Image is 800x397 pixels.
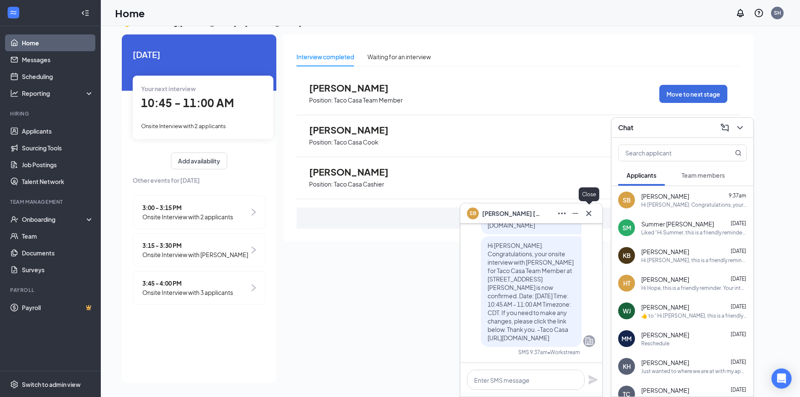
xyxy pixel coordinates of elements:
[641,312,747,319] div: ​👍​ to “ Hi [PERSON_NAME], this is a friendly reminder. Your interview with [PERSON_NAME] for Tac...
[22,68,94,85] a: Scheduling
[622,334,632,343] div: MM
[641,257,747,264] div: Hi [PERSON_NAME], this is a friendly reminder. Your interview with [PERSON_NAME] for Taco Casa Te...
[22,34,94,51] a: Home
[10,89,18,97] svg: Analysis
[641,275,689,284] span: [PERSON_NAME]
[142,279,233,288] span: 3:45 - 4:00 PM
[22,89,94,97] div: Reporting
[334,96,403,104] p: Taco Casa Team Member
[682,171,725,179] span: Team members
[309,180,333,188] p: Position:
[22,173,94,190] a: Talent Network
[659,85,727,103] button: Move to next stage
[367,52,431,61] div: Waiting for an interview
[731,303,746,310] span: [DATE]
[641,358,689,367] span: [PERSON_NAME]
[731,276,746,282] span: [DATE]
[579,187,599,201] div: Close
[627,171,656,179] span: Applicants
[142,250,248,259] span: Onsite Interview with [PERSON_NAME]
[482,209,541,218] span: [PERSON_NAME] [PERSON_NAME]
[296,52,354,61] div: Interview completed
[133,48,265,61] span: [DATE]
[641,247,689,256] span: [PERSON_NAME]
[142,203,233,212] span: 3:00 - 3:15 PM
[622,223,631,232] div: SM
[731,220,746,226] span: [DATE]
[641,229,747,236] div: Liked “Hi Summer, this is a friendly reminder. Your inter…”
[618,123,633,132] h3: Chat
[10,110,92,117] div: Hiring
[141,96,234,110] span: 10:45 - 11:00 AM
[731,331,746,337] span: [DATE]
[641,386,689,394] span: [PERSON_NAME]
[334,138,378,146] p: Taco Casa Cook
[569,207,582,220] button: Minimize
[309,138,333,146] p: Position:
[309,82,401,93] span: [PERSON_NAME]
[141,123,226,129] span: Onsite Interview with 2 applicants
[623,362,631,371] div: KH
[9,8,18,17] svg: WorkstreamLogo
[555,207,569,220] button: Ellipses
[735,123,745,133] svg: ChevronDown
[548,349,580,356] span: • Workstream
[641,368,747,375] div: Just wanted to where we are at with my application and if we are moving forward?
[641,201,747,208] div: Hi [PERSON_NAME]. Congratulations, your onsite interview with [PERSON_NAME] for Taco Casa Team Me...
[584,336,594,346] svg: Company
[623,279,630,287] div: HT
[623,251,631,260] div: KB
[641,303,689,311] span: [PERSON_NAME]
[142,241,248,250] span: 3:15 - 3:30 PM
[619,145,718,161] input: Search applicant
[488,242,574,342] span: Hi [PERSON_NAME]. Congratulations, your onsite interview with [PERSON_NAME] for Taco Casa Team Me...
[115,6,145,20] h1: Home
[731,248,746,254] span: [DATE]
[22,245,94,261] a: Documents
[10,215,18,223] svg: UserCheck
[584,208,594,218] svg: Cross
[570,208,580,218] svg: Minimize
[22,228,94,245] a: Team
[142,212,233,221] span: Onsite Interview with 2 applicants
[641,331,689,339] span: [PERSON_NAME]
[334,180,384,188] p: Taco Casa Cashier
[22,299,94,316] a: PayrollCrown
[22,139,94,156] a: Sourcing Tools
[718,121,732,134] button: ComposeMessage
[22,261,94,278] a: Surveys
[141,85,196,92] span: Your next interview
[518,349,548,356] div: SMS 9:37am
[309,124,401,135] span: [PERSON_NAME]
[22,380,81,389] div: Switch to admin view
[623,196,631,204] div: SB
[588,375,598,385] svg: Plane
[641,192,689,200] span: [PERSON_NAME]
[309,96,333,104] p: Position:
[557,208,567,218] svg: Ellipses
[735,8,745,18] svg: Notifications
[10,198,92,205] div: Team Management
[733,121,747,134] button: ChevronDown
[22,156,94,173] a: Job Postings
[171,152,227,169] button: Add availability
[22,215,87,223] div: Onboarding
[10,287,92,294] div: Payroll
[641,220,714,228] span: Summer [PERSON_NAME]
[731,386,746,393] span: [DATE]
[771,368,792,389] div: Open Intercom Messenger
[729,192,746,199] span: 9:37am
[641,284,747,292] div: Hi Hope, this is a friendly reminder. Your interview with [PERSON_NAME] for [PERSON_NAME] Team Me...
[754,8,764,18] svg: QuestionInfo
[133,176,265,185] span: Other events for [DATE]
[641,340,669,347] div: Reschedule
[22,123,94,139] a: Applicants
[10,380,18,389] svg: Settings
[735,150,742,156] svg: MagnifyingGlass
[720,123,730,133] svg: ComposeMessage
[142,288,233,297] span: Onsite Interview with 3 applicants
[774,9,781,16] div: SH
[309,166,401,177] span: [PERSON_NAME]
[731,359,746,365] span: [DATE]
